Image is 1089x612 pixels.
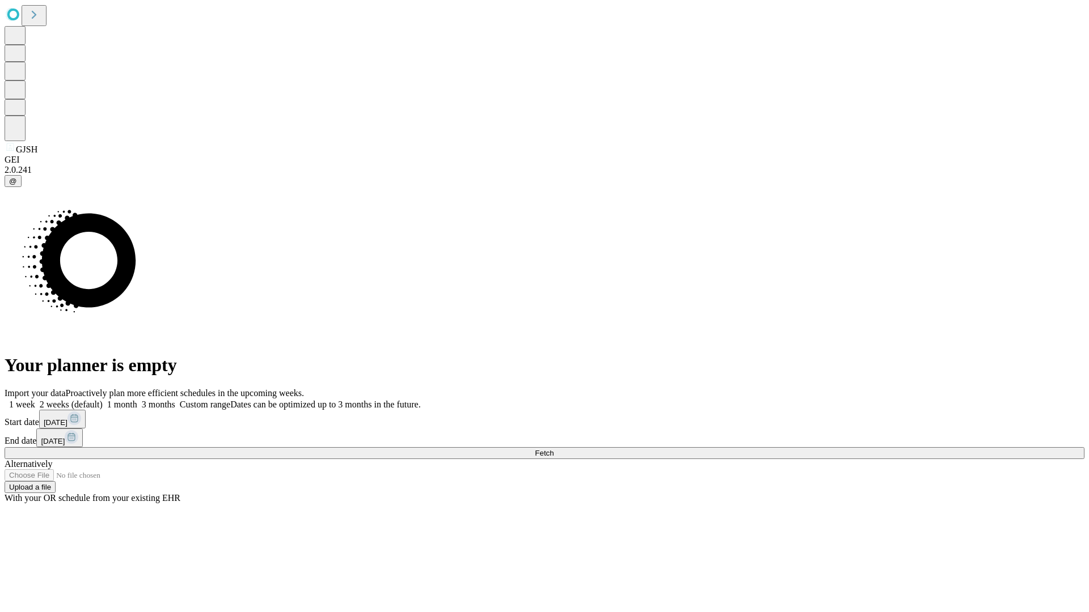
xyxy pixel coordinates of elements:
span: Custom range [180,399,230,409]
button: @ [5,175,22,187]
span: 1 month [107,399,137,409]
span: 3 months [142,399,175,409]
span: With your OR schedule from your existing EHR [5,493,180,503]
button: [DATE] [36,428,83,447]
span: [DATE] [41,437,65,445]
div: Start date [5,410,1084,428]
span: Dates can be optimized up to 3 months in the future. [230,399,420,409]
h1: Your planner is empty [5,355,1084,376]
span: 2 weeks (default) [40,399,103,409]
span: Fetch [535,449,554,457]
span: [DATE] [44,418,67,427]
div: GEI [5,155,1084,165]
span: Alternatively [5,459,52,469]
button: Upload a file [5,481,56,493]
span: @ [9,177,17,185]
span: Import your data [5,388,66,398]
span: 1 week [9,399,35,409]
span: GJSH [16,144,37,154]
button: Fetch [5,447,1084,459]
div: End date [5,428,1084,447]
span: Proactively plan more efficient schedules in the upcoming weeks. [66,388,304,398]
div: 2.0.241 [5,165,1084,175]
button: [DATE] [39,410,86,428]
